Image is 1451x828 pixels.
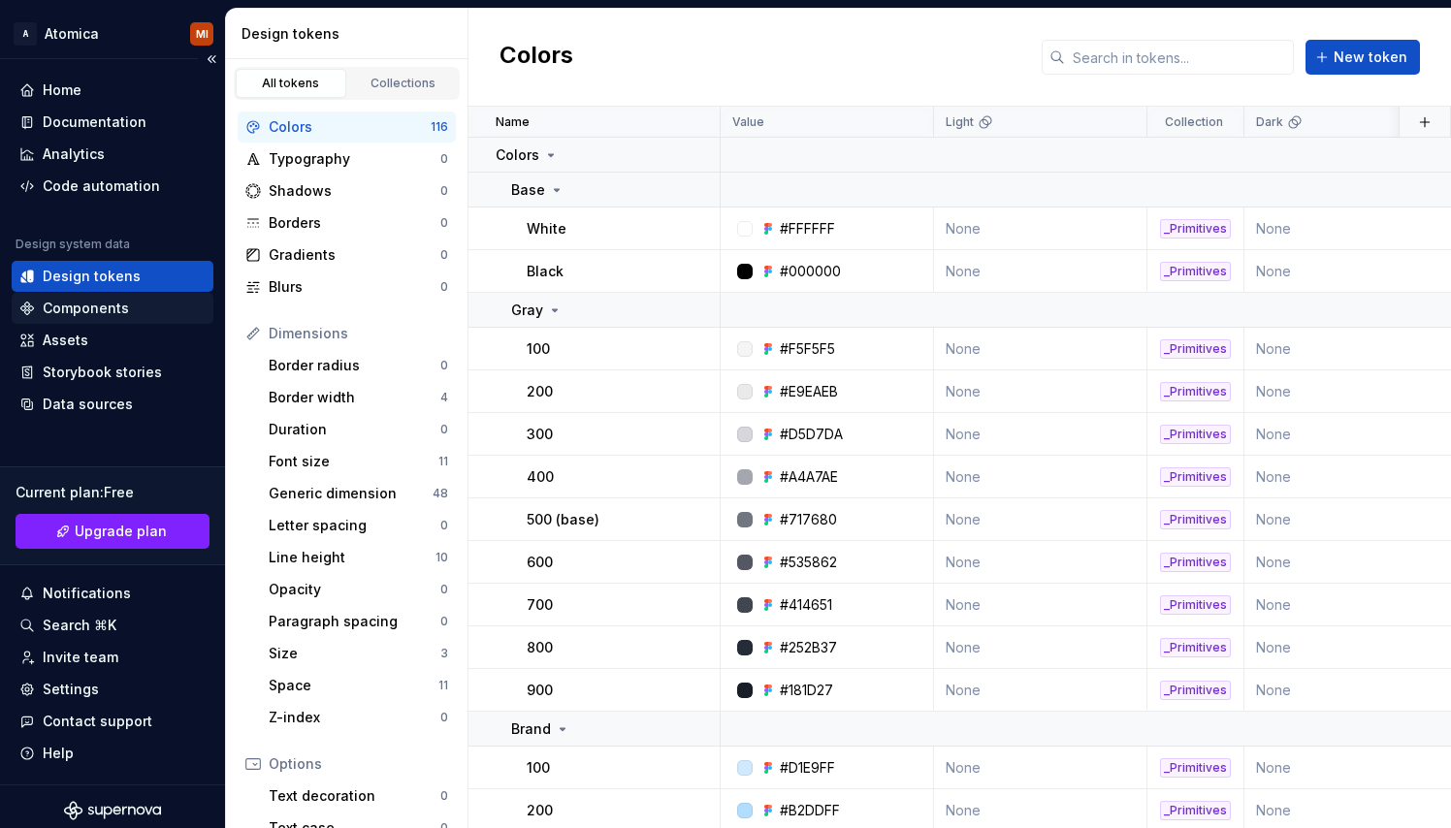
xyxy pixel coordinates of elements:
div: Z-index [269,708,440,727]
div: 0 [440,151,448,167]
a: Paragraph spacing0 [261,606,456,637]
div: Typography [269,149,440,169]
a: Blurs0 [238,271,456,303]
div: Design system data [16,237,130,252]
div: 0 [440,183,448,199]
a: Home [12,75,213,106]
td: None [934,584,1147,626]
div: Paragraph spacing [269,612,440,631]
div: 0 [440,279,448,295]
td: None [934,541,1147,584]
p: Black [527,262,564,281]
div: _Primitives [1160,638,1231,657]
a: Letter spacing0 [261,510,456,541]
span: New token [1334,48,1407,67]
a: Data sources [12,389,213,420]
div: Blurs [269,277,440,297]
div: Border radius [269,356,440,375]
div: Notifications [43,584,131,603]
p: 100 [527,758,550,778]
button: Help [12,738,213,769]
div: #B2DDFF [780,801,840,820]
div: Gradients [269,245,440,265]
div: 11 [438,678,448,693]
td: None [934,669,1147,712]
div: Current plan : Free [16,483,210,502]
a: Design tokens [12,261,213,292]
td: None [934,626,1147,669]
td: None [934,456,1147,498]
p: Light [946,114,974,130]
td: None [934,498,1147,541]
div: _Primitives [1160,758,1231,778]
div: A [14,22,37,46]
td: None [934,250,1147,293]
div: 0 [440,614,448,629]
div: _Primitives [1160,262,1231,281]
div: Design tokens [242,24,460,44]
div: Components [43,299,129,318]
a: Components [12,293,213,324]
div: Text decoration [269,786,440,806]
div: Border width [269,388,440,407]
div: #F5F5F5 [780,339,835,359]
div: Colors [269,117,431,137]
span: Upgrade plan [75,522,167,541]
div: _Primitives [1160,681,1231,700]
button: New token [1306,40,1420,75]
p: 400 [527,467,554,487]
div: 3 [440,646,448,661]
button: Collapse sidebar [198,46,225,73]
button: Search ⌘K [12,610,213,641]
div: #E9EAEB [780,382,838,401]
div: 0 [440,518,448,533]
div: MI [196,26,209,42]
div: Opacity [269,580,440,599]
a: Font size11 [261,446,456,477]
div: _Primitives [1160,801,1231,820]
button: Contact support [12,706,213,737]
div: Duration [269,420,440,439]
a: Text decoration0 [261,780,456,812]
div: Home [43,80,81,100]
div: _Primitives [1160,339,1231,359]
p: White [527,219,566,239]
div: Atomica [45,24,99,44]
a: Documentation [12,107,213,138]
a: Shadows0 [238,175,456,207]
div: Assets [43,331,88,350]
div: 10 [435,550,448,565]
a: Gradients0 [238,239,456,271]
div: Letter spacing [269,516,440,535]
a: Code automation [12,171,213,202]
div: 0 [440,247,448,263]
div: _Primitives [1160,510,1231,529]
svg: Supernova Logo [64,801,161,820]
p: 100 [527,339,550,359]
div: Documentation [43,112,146,132]
div: Generic dimension [269,484,433,503]
div: #D1E9FF [780,758,835,778]
div: _Primitives [1160,219,1231,239]
button: AAtomicaMI [4,13,221,54]
a: Colors116 [238,111,456,143]
button: Notifications [12,578,213,609]
a: Storybook stories [12,357,213,388]
div: Invite team [43,648,118,667]
p: 300 [527,425,553,444]
p: 800 [527,638,553,657]
a: Opacity0 [261,574,456,605]
a: Border width4 [261,382,456,413]
a: Generic dimension48 [261,478,456,509]
div: Space [269,676,438,695]
h2: Colors [500,40,573,75]
div: _Primitives [1160,595,1231,615]
a: Line height10 [261,542,456,573]
p: Brand [511,719,551,739]
td: None [934,413,1147,456]
div: #717680 [780,510,837,529]
div: 0 [440,422,448,437]
a: Typography0 [238,143,456,175]
a: Invite team [12,642,213,673]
